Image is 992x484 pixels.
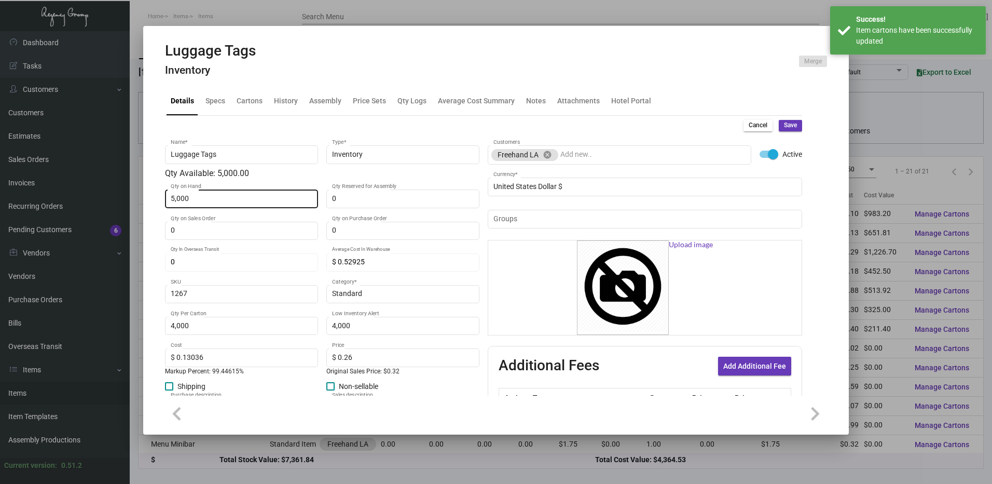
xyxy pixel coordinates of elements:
div: Assembly [309,96,341,106]
span: Shipping [177,380,205,393]
mat-icon: cancel [543,150,552,159]
button: Add Additional Fee [718,357,791,375]
input: Add new.. [560,151,746,159]
div: Specs [205,96,225,106]
th: Price [690,388,732,407]
div: Attachments [557,96,600,106]
span: Merge [804,57,822,66]
span: Save [784,121,797,130]
span: Non-sellable [339,380,378,393]
mat-chip: Freehand LA [491,149,558,161]
h4: Inventory [165,64,256,77]
div: History [274,96,298,106]
th: Type [530,388,646,407]
input: Add new.. [493,215,797,223]
th: Active [499,388,531,407]
div: 0.51.2 [61,460,82,471]
div: Details [171,96,194,106]
div: Qty Logs [397,96,426,106]
h2: Luggage Tags [165,42,256,60]
span: Add Additional Fee [723,362,786,370]
div: Item cartons have been successfully updated [856,25,978,47]
th: Cost [646,388,689,407]
button: Save [779,120,802,131]
button: Cancel [743,120,773,131]
th: Price type [732,388,779,407]
h2: Additional Fees [499,357,599,375]
div: Hotel Portal [611,96,651,106]
span: Upload image [669,240,713,335]
div: Average Cost Summary [438,96,515,106]
span: Cancel [749,121,767,130]
div: Notes [526,96,546,106]
button: Merge [799,56,827,67]
div: Qty Available: 5,000.00 [165,167,479,180]
div: Price Sets [353,96,386,106]
div: Cartons [237,96,263,106]
div: Current version: [4,460,57,471]
div: Success! [856,14,978,25]
span: Active [782,148,802,160]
